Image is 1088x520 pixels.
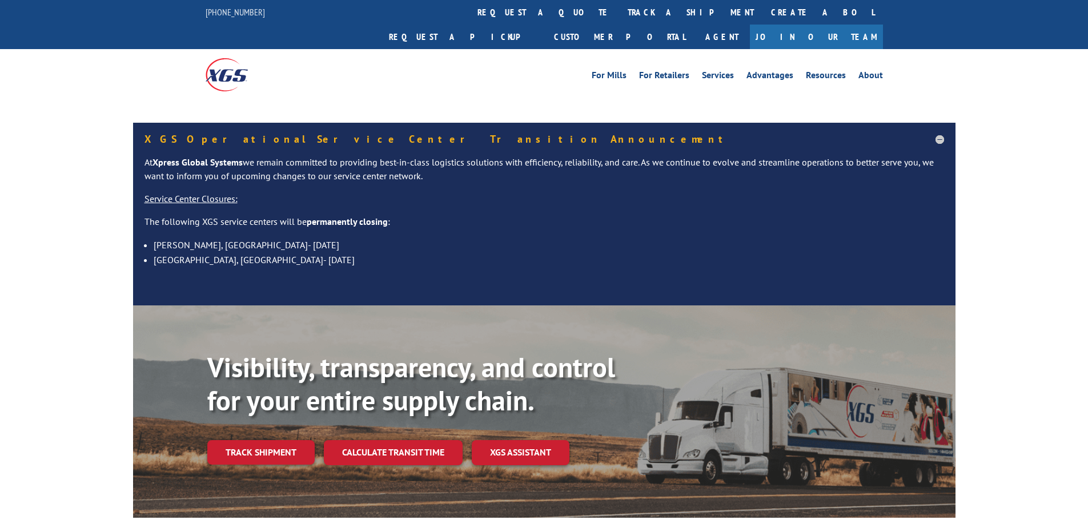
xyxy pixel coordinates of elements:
[144,215,944,238] p: The following XGS service centers will be :
[207,440,315,464] a: Track shipment
[472,440,569,465] a: XGS ASSISTANT
[380,25,545,49] a: Request a pickup
[694,25,750,49] a: Agent
[702,71,734,83] a: Services
[806,71,846,83] a: Resources
[207,349,615,418] b: Visibility, transparency, and control for your entire supply chain.
[592,71,627,83] a: For Mills
[750,25,883,49] a: Join Our Team
[154,252,944,267] li: [GEOGRAPHIC_DATA], [GEOGRAPHIC_DATA]- [DATE]
[152,156,243,168] strong: Xpress Global Systems
[206,6,265,18] a: [PHONE_NUMBER]
[307,216,388,227] strong: permanently closing
[545,25,694,49] a: Customer Portal
[154,237,944,252] li: [PERSON_NAME], [GEOGRAPHIC_DATA]- [DATE]
[746,71,793,83] a: Advantages
[144,156,944,192] p: At we remain committed to providing best-in-class logistics solutions with efficiency, reliabilit...
[324,440,463,465] a: Calculate transit time
[639,71,689,83] a: For Retailers
[144,193,238,204] u: Service Center Closures:
[144,134,944,144] h5: XGS Operational Service Center Transition Announcement
[858,71,883,83] a: About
